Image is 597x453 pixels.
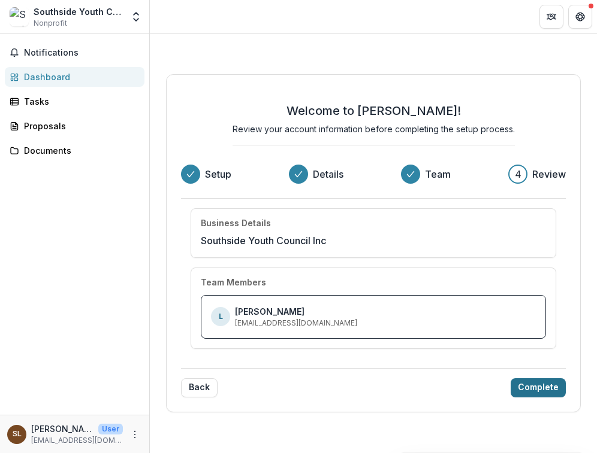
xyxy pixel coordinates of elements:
[31,435,123,446] p: [EMAIL_ADDRESS][DOMAIN_NAME]
[201,218,271,229] h4: Business Details
[24,144,135,157] div: Documents
[511,378,566,397] button: Complete
[568,5,592,29] button: Get Help
[13,430,22,438] div: Smith, Linda
[313,167,343,181] h3: Details
[287,104,461,118] h2: Welcome to [PERSON_NAME]!
[539,5,563,29] button: Partners
[10,7,29,26] img: Southside Youth Council Inc
[233,123,515,135] p: Review your account information before completing the setup process.
[5,43,144,62] button: Notifications
[24,120,135,132] div: Proposals
[515,167,521,181] div: 4
[128,5,144,29] button: Open entity switcher
[34,18,67,29] span: Nonprofit
[532,167,566,181] h3: Review
[181,165,566,184] div: Progress
[24,71,135,83] div: Dashboard
[235,305,304,318] p: [PERSON_NAME]
[205,167,231,181] h3: Setup
[425,167,451,181] h3: Team
[24,48,140,58] span: Notifications
[201,233,326,248] p: Southside Youth Council Inc
[5,141,144,160] a: Documents
[181,378,218,397] button: Back
[5,92,144,111] a: Tasks
[98,424,123,434] p: User
[5,116,144,136] a: Proposals
[219,311,223,322] p: L
[201,278,266,288] h4: Team Members
[235,318,357,329] p: [EMAIL_ADDRESS][DOMAIN_NAME]
[128,427,142,442] button: More
[31,422,94,435] p: [PERSON_NAME]
[24,95,135,108] div: Tasks
[5,67,144,87] a: Dashboard
[34,5,123,18] div: Southside Youth Council Inc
